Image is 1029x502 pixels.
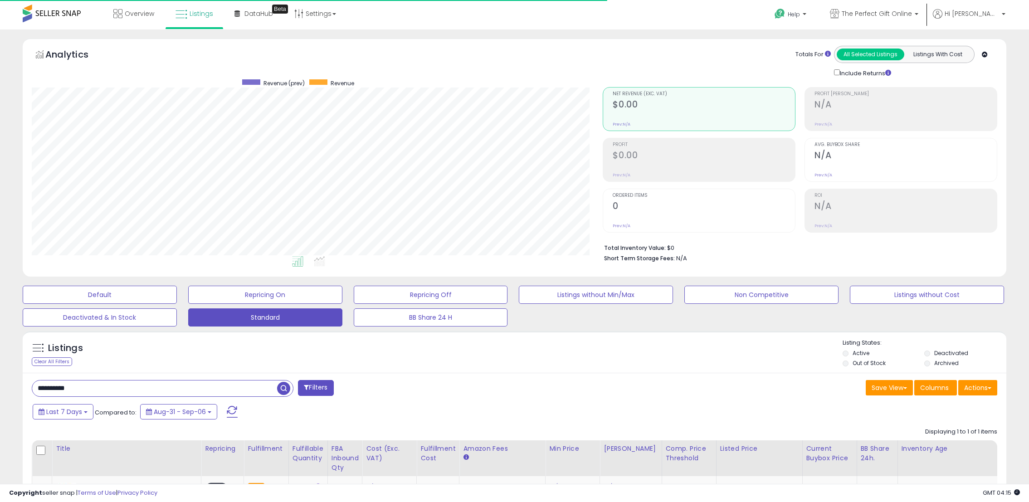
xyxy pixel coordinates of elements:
small: Amazon Fees. [463,453,468,462]
h2: N/A [814,99,997,112]
span: DataHub [244,9,273,18]
span: 2025-09-15 04:15 GMT [983,488,1020,497]
label: Out of Stock [853,359,886,367]
div: Fulfillment Cost [420,444,455,463]
b: Total Inventory Value: [604,244,666,252]
span: ROI [814,193,997,198]
span: Avg. Buybox Share [814,142,997,147]
button: Default [23,286,177,304]
span: Overview [125,9,154,18]
div: Cost (Exc. VAT) [366,444,413,463]
button: Non Competitive [684,286,839,304]
small: Prev: N/A [613,172,630,178]
div: Title [56,444,197,453]
div: Totals For [795,50,831,59]
div: Comp. Price Threshold [666,444,712,463]
button: Listings without Min/Max [519,286,673,304]
span: Ordered Items [613,193,795,198]
button: Filters [298,380,333,396]
div: Repricing [205,444,240,453]
a: Terms of Use [78,488,116,497]
div: Tooltip anchor [272,5,288,14]
div: Inventory Age [902,444,1006,453]
div: Clear All Filters [32,357,72,366]
small: Prev: N/A [814,172,832,178]
div: Displaying 1 to 1 of 1 items [925,428,997,436]
label: Active [853,349,869,357]
div: Listed Price [720,444,799,453]
a: Hi [PERSON_NAME] [933,9,1005,29]
span: Net Revenue (Exc. VAT) [613,92,795,97]
label: Archived [934,359,959,367]
div: Amazon Fees [463,444,541,453]
span: Compared to: [95,408,137,417]
span: Revenue (prev) [263,79,305,87]
label: Deactivated [934,349,968,357]
button: Last 7 Days [33,404,93,419]
i: Get Help [774,8,785,19]
button: Listings With Cost [904,49,971,60]
button: BB Share 24 H [354,308,508,327]
span: Help [788,10,800,18]
a: Privacy Policy [117,488,157,497]
span: Listings [190,9,213,18]
div: Fulfillment [248,444,284,453]
strong: Copyright [9,488,42,497]
div: Include Returns [827,68,902,78]
p: Listing States: [843,339,1006,347]
span: The Perfect Gift Online [842,9,912,18]
button: Repricing Off [354,286,508,304]
span: Columns [920,383,949,392]
span: N/A [676,254,687,263]
div: Min Price [549,444,596,453]
h2: N/A [814,150,997,162]
small: Prev: N/A [613,223,630,229]
button: Standard [188,308,342,327]
li: $0 [604,242,990,253]
span: Aug-31 - Sep-06 [154,407,206,416]
h2: $0.00 [613,99,795,112]
span: Last 7 Days [46,407,82,416]
button: Actions [958,380,997,395]
span: Profit [PERSON_NAME] [814,92,997,97]
span: Profit [613,142,795,147]
button: Repricing On [188,286,342,304]
button: All Selected Listings [837,49,904,60]
small: Prev: N/A [814,122,832,127]
button: Listings without Cost [850,286,1004,304]
div: Current Buybox Price [806,444,853,463]
h5: Analytics [45,48,106,63]
button: Save View [866,380,913,395]
b: Short Term Storage Fees: [604,254,675,262]
div: Fulfillable Quantity [293,444,324,463]
div: BB Share 24h. [861,444,894,463]
button: Aug-31 - Sep-06 [140,404,217,419]
h2: $0.00 [613,150,795,162]
span: Hi [PERSON_NAME] [945,9,999,18]
h2: N/A [814,201,997,213]
span: Revenue [331,79,354,87]
a: Help [767,1,815,29]
h5: Listings [48,342,83,355]
div: seller snap | | [9,489,157,497]
div: FBA inbound Qty [332,444,359,473]
button: Columns [914,380,957,395]
button: Deactivated & In Stock [23,308,177,327]
div: [PERSON_NAME] [604,444,658,453]
small: Prev: N/A [613,122,630,127]
h2: 0 [613,201,795,213]
small: Prev: N/A [814,223,832,229]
